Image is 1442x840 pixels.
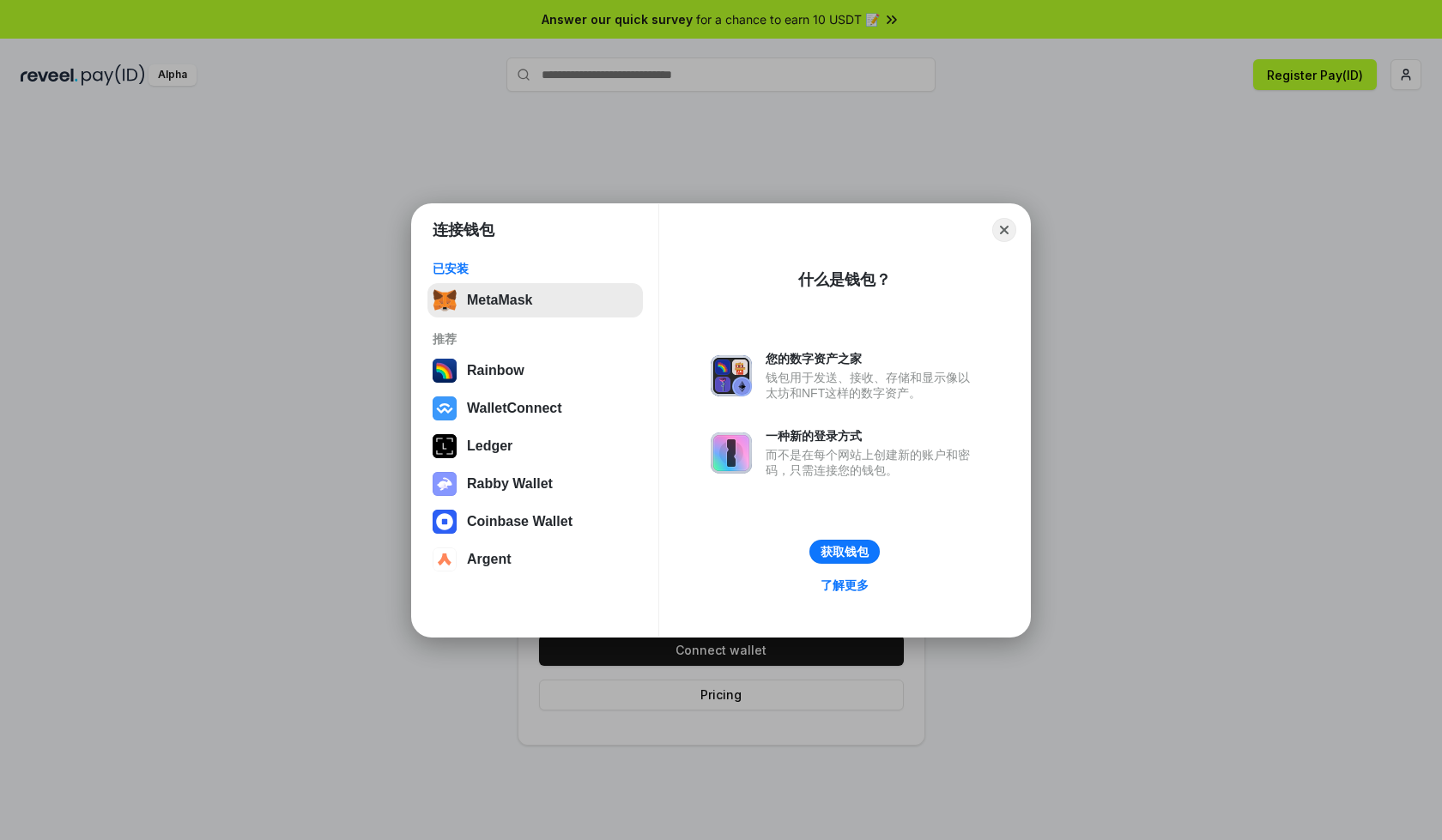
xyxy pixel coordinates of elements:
[809,540,880,564] button: 获取钱包
[766,447,978,478] div: 而不是在每个网站上创建新的账户和密码，只需连接您的钱包。
[433,434,457,458] img: svg+xml,%3Csvg%20xmlns%3D%22http%3A%2F%2Fwww.w3.org%2F2000%2Fsvg%22%20width%3D%2228%22%20height%3...
[467,476,553,492] div: Rabby Wallet
[766,428,978,444] div: 一种新的登录方式
[798,269,891,290] div: 什么是钱包？
[711,432,752,474] img: svg+xml,%3Csvg%20xmlns%3D%22http%3A%2F%2Fwww.w3.org%2F2000%2Fsvg%22%20fill%3D%22none%22%20viewBox...
[821,544,869,559] div: 获取钱包
[467,438,512,454] div: Ledger
[427,429,643,463] button: Ledger
[467,552,512,567] div: Argent
[433,359,457,383] img: svg+xml,%3Csvg%20width%3D%22120%22%20height%3D%22120%22%20viewBox%3D%220%200%20120%20120%22%20fil...
[810,574,879,596] a: 了解更多
[427,283,643,317] button: MetaMask
[433,331,638,347] div: 推荐
[433,510,457,534] img: svg+xml,%3Csvg%20width%3D%2228%22%20height%3D%2228%22%20viewBox%3D%220%200%2028%2028%22%20fill%3D...
[427,391,643,426] button: WalletConnect
[766,370,978,401] div: 钱包用于发送、接收、存储和显示像以太坊和NFT这样的数字资产。
[427,354,643,388] button: Rainbow
[433,396,457,420] img: svg+xml,%3Csvg%20width%3D%2228%22%20height%3D%2228%22%20viewBox%3D%220%200%2028%2028%22%20fill%3D...
[992,218,1016,242] button: Close
[467,293,532,308] div: MetaMask
[427,542,643,577] button: Argent
[427,505,643,539] button: Coinbase Wallet
[427,467,643,501] button: Rabby Wallet
[821,577,869,593] div: 了解更多
[766,351,978,366] div: 您的数字资产之家
[467,514,573,529] div: Coinbase Wallet
[467,363,524,378] div: Rainbow
[433,261,638,276] div: 已安装
[467,401,562,416] div: WalletConnect
[433,547,457,571] img: svg+xml,%3Csvg%20width%3D%2228%22%20height%3D%2228%22%20viewBox%3D%220%200%2028%2028%22%20fill%3D...
[433,472,457,496] img: svg+xml,%3Csvg%20xmlns%3D%22http%3A%2F%2Fwww.w3.org%2F2000%2Fsvg%22%20fill%3D%22none%22%20viewBox...
[711,355,752,396] img: svg+xml,%3Csvg%20xmlns%3D%22http%3A%2F%2Fwww.w3.org%2F2000%2Fsvg%22%20fill%3D%22none%22%20viewBox...
[433,288,457,312] img: svg+xml,%3Csvg%20fill%3D%22none%22%20height%3D%2233%22%20viewBox%3D%220%200%2035%2033%22%20width%...
[433,220,494,240] h1: 连接钱包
